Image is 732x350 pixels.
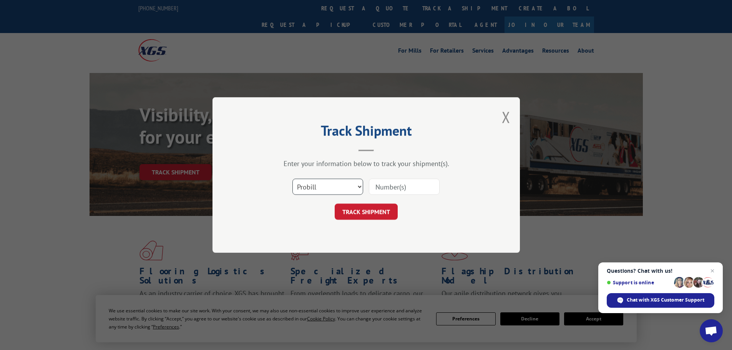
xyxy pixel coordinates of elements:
[607,293,714,308] div: Chat with XGS Customer Support
[251,159,481,168] div: Enter your information below to track your shipment(s).
[502,107,510,127] button: Close modal
[708,266,717,275] span: Close chat
[627,297,704,304] span: Chat with XGS Customer Support
[607,280,671,285] span: Support is online
[251,125,481,140] h2: Track Shipment
[335,204,398,220] button: TRACK SHIPMENT
[700,319,723,342] div: Open chat
[369,179,440,195] input: Number(s)
[607,268,714,274] span: Questions? Chat with us!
